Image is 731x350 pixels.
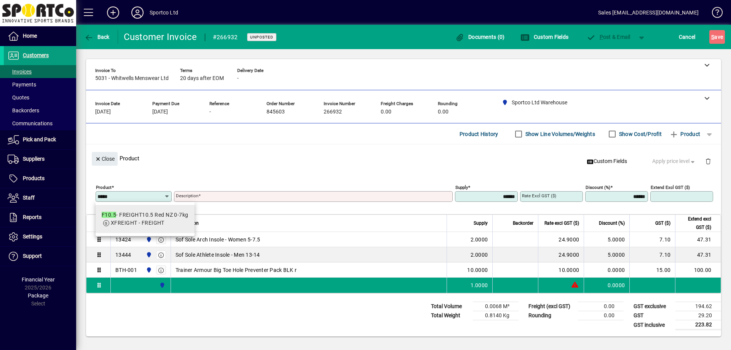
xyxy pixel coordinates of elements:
[471,236,488,243] span: 2.0000
[598,6,699,19] div: Sales [EMAIL_ADDRESS][DOMAIN_NAME]
[4,189,76,208] a: Staff
[586,34,630,40] span: ost & Email
[471,251,488,259] span: 2.0000
[176,193,198,198] mat-label: Description
[176,266,297,274] span: Trainer Armour Big Toe Hole Preventer Pack BLK r
[675,302,721,311] td: 194.62
[4,130,76,149] a: Pick and Pack
[267,109,285,115] span: 845603
[23,253,42,259] span: Support
[543,236,579,243] div: 24.9000
[96,205,195,233] mat-option: F10.5 - FREIGHT10.5 Red NZ 0-7kg
[427,302,473,311] td: Total Volume
[102,211,188,219] div: - FREIGHT10.5 Red NZ 0-7kg
[23,175,45,181] span: Products
[86,144,721,172] div: Product
[675,311,721,320] td: 29.20
[584,232,629,247] td: 5.0000
[4,208,76,227] a: Reports
[455,185,468,190] mat-label: Supply
[578,311,624,320] td: 0.00
[8,107,39,113] span: Backorders
[519,30,570,44] button: Custom Fields
[4,27,76,46] a: Home
[23,136,56,142] span: Pick and Pack
[23,52,49,58] span: Customers
[709,30,725,44] button: Save
[144,235,153,244] span: Sportco Ltd Warehouse
[76,30,118,44] app-page-header-button: Back
[23,156,45,162] span: Suppliers
[677,30,697,44] button: Cancel
[675,262,721,278] td: 100.00
[176,236,260,243] span: Sof Sole Arch Insole - Women 5-7.5
[144,266,153,274] span: Sportco Ltd Warehouse
[95,153,115,165] span: Close
[680,215,711,232] span: Extend excl GST ($)
[102,212,116,218] em: F10.5
[125,6,150,19] button: Profile
[8,94,29,101] span: Quotes
[4,65,76,78] a: Invoices
[679,31,696,43] span: Cancel
[630,320,675,330] td: GST inclusive
[427,311,473,320] td: Total Weight
[652,157,696,165] span: Apply price level
[629,232,675,247] td: 7.10
[115,266,137,274] div: BTH-001
[473,302,519,311] td: 0.0068 M³
[213,31,238,43] div: #266932
[711,31,723,43] span: ave
[4,247,76,266] a: Support
[92,152,118,166] button: Close
[4,78,76,91] a: Payments
[111,220,164,226] span: XFREIGHT - FREIGHT
[152,109,168,115] span: [DATE]
[22,276,55,283] span: Financial Year
[706,2,721,26] a: Knowledge Base
[4,150,76,169] a: Suppliers
[250,35,273,40] span: Unposted
[23,33,37,39] span: Home
[381,109,391,115] span: 0.00
[525,311,578,320] td: Rounding
[584,262,629,278] td: 0.0000
[618,130,662,138] label: Show Cost/Profit
[651,185,690,190] mat-label: Extend excl GST ($)
[675,320,721,330] td: 223.82
[474,219,488,227] span: Supply
[586,185,610,190] mat-label: Discount (%)
[115,236,131,243] div: 13424
[520,34,568,40] span: Custom Fields
[587,157,627,165] span: Custom Fields
[655,219,670,227] span: GST ($)
[157,281,166,289] span: Sportco Ltd Warehouse
[4,169,76,188] a: Products
[584,155,630,168] button: Custom Fields
[8,82,36,88] span: Payments
[630,302,675,311] td: GST exclusive
[629,262,675,278] td: 15.00
[23,195,35,201] span: Staff
[23,233,42,240] span: Settings
[699,152,717,170] button: Delete
[4,117,76,130] a: Communications
[90,155,120,162] app-page-header-button: Close
[543,266,579,274] div: 10.0000
[124,31,197,43] div: Customer Invoice
[4,91,76,104] a: Quotes
[455,34,505,40] span: Documents (0)
[453,30,507,44] button: Documents (0)
[23,214,41,220] span: Reports
[460,128,498,140] span: Product History
[584,247,629,262] td: 5.0000
[8,69,32,75] span: Invoices
[237,75,239,82] span: -
[524,130,595,138] label: Show Line Volumes/Weights
[600,34,603,40] span: P
[471,281,488,289] span: 1.0000
[209,109,211,115] span: -
[144,251,153,259] span: Sportco Ltd Warehouse
[544,219,579,227] span: Rate excl GST ($)
[513,219,533,227] span: Backorder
